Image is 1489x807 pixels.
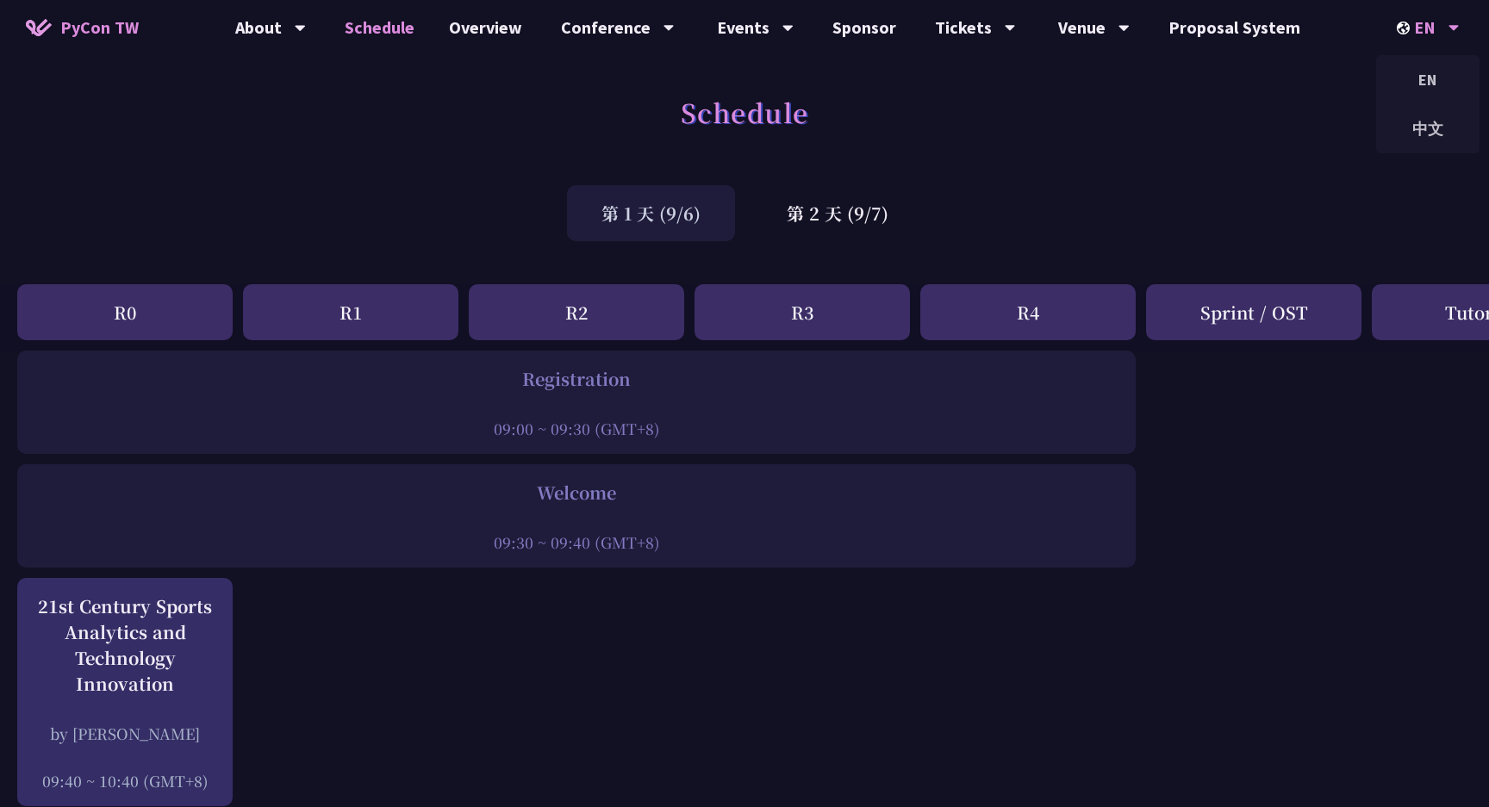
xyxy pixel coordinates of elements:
[26,366,1127,392] div: Registration
[26,480,1127,506] div: Welcome
[17,284,233,340] div: R0
[26,593,224,791] a: 21st Century Sports Analytics and Technology Innovation by [PERSON_NAME] 09:40 ~ 10:40 (GMT+8)
[243,284,458,340] div: R1
[1376,109,1480,149] div: 中文
[60,15,139,40] span: PyCon TW
[26,19,52,36] img: Home icon of PyCon TW 2025
[681,86,809,138] h1: Schedule
[26,418,1127,439] div: 09:00 ~ 09:30 (GMT+8)
[26,723,224,744] div: by [PERSON_NAME]
[9,6,156,49] a: PyCon TW
[567,185,735,241] div: 第 1 天 (9/6)
[26,593,224,697] div: 21st Century Sports Analytics and Technology Innovation
[752,185,923,241] div: 第 2 天 (9/7)
[26,770,224,791] div: 09:40 ~ 10:40 (GMT+8)
[1146,284,1361,340] div: Sprint / OST
[1397,22,1414,34] img: Locale Icon
[920,284,1136,340] div: R4
[469,284,684,340] div: R2
[26,531,1127,553] div: 09:30 ~ 09:40 (GMT+8)
[695,284,910,340] div: R3
[1376,59,1480,100] div: EN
